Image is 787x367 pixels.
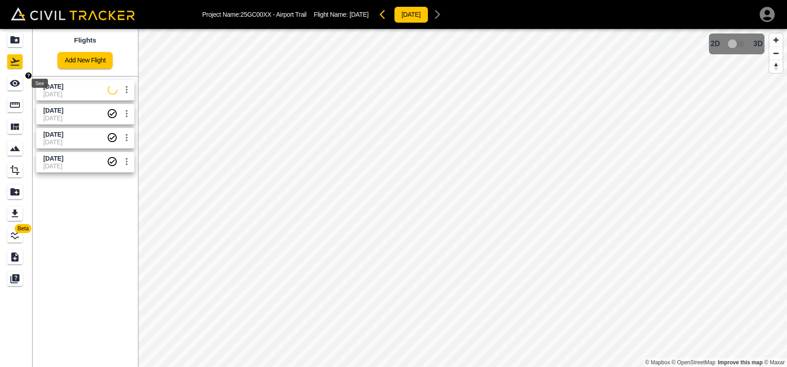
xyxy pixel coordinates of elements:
[672,359,716,366] a: OpenStreetMap
[32,79,48,88] div: See
[764,359,785,366] a: Maxar
[724,35,750,52] span: 3D model not uploaded yet
[769,60,782,73] button: Reset bearing to north
[645,359,670,366] a: Mapbox
[769,47,782,60] button: Zoom out
[202,11,307,18] p: Project Name: 25GC00XX - Airport Trail
[11,7,135,20] img: Civil Tracker
[769,33,782,47] button: Zoom in
[754,40,763,48] span: 3D
[394,6,428,23] button: [DATE]
[314,11,369,18] p: Flight Name:
[350,11,369,18] span: [DATE]
[138,29,787,367] canvas: Map
[711,40,720,48] span: 2D
[718,359,763,366] a: Map feedback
